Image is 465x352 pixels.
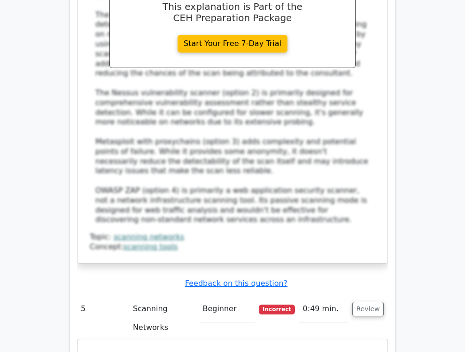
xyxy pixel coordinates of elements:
button: Review [352,302,384,316]
a: scanning networks [114,232,184,241]
td: Scanning Networks [129,296,199,341]
div: Topic: [90,232,375,242]
td: Beginner [199,296,255,322]
a: Start Your Free 7-Day Trial [178,35,287,53]
div: Concept: [90,242,375,252]
a: scanning tools [124,242,178,251]
td: 5 [77,296,129,341]
a: Feedback on this question? [185,279,287,288]
td: 0:49 min. [299,296,349,322]
span: Incorrect [259,305,295,314]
